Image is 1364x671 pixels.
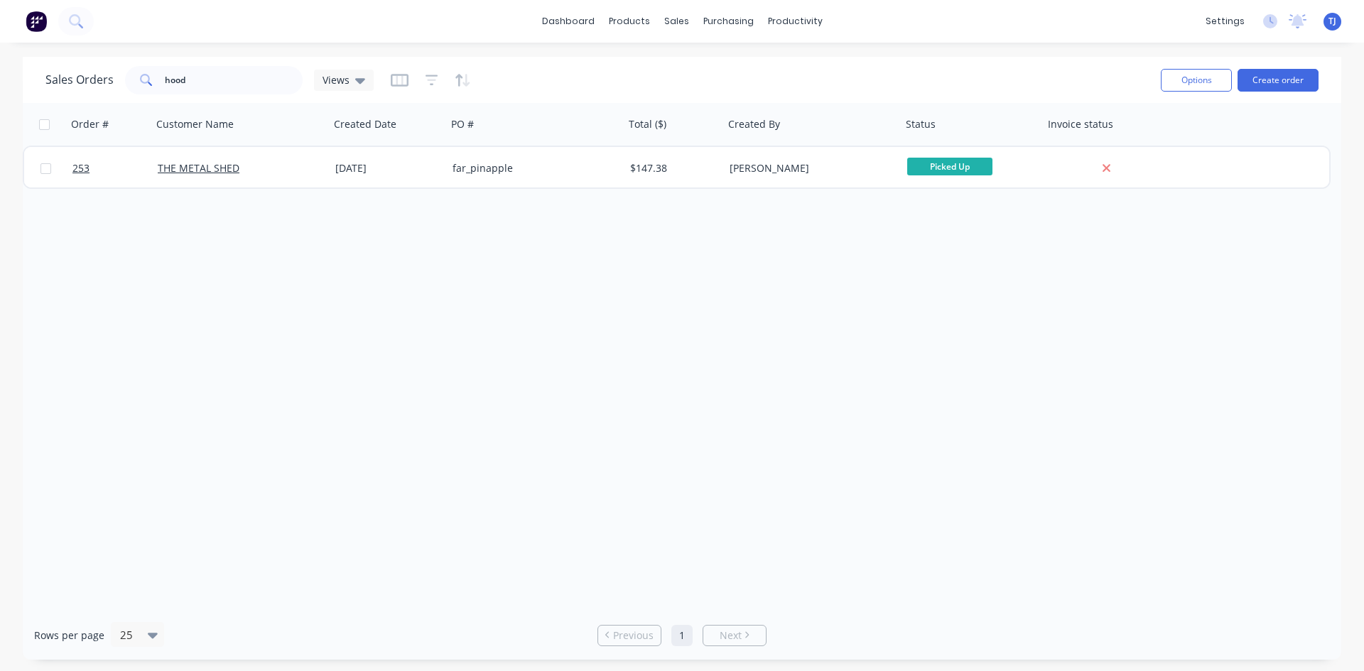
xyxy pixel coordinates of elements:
[1048,117,1113,131] div: Invoice status
[45,73,114,87] h1: Sales Orders
[720,628,742,643] span: Next
[602,11,657,32] div: products
[72,147,158,190] a: 253
[657,11,696,32] div: sales
[907,158,992,175] span: Picked Up
[906,117,936,131] div: Status
[71,117,109,131] div: Order #
[613,628,654,643] span: Previous
[156,117,234,131] div: Customer Name
[592,625,772,646] ul: Pagination
[1328,15,1336,28] span: TJ
[703,628,766,643] a: Next page
[334,117,396,131] div: Created Date
[1238,69,1319,92] button: Create order
[158,161,239,175] a: THE METAL SHED
[72,161,90,175] span: 253
[451,117,474,131] div: PO #
[1161,69,1232,92] button: Options
[761,11,830,32] div: productivity
[730,161,887,175] div: [PERSON_NAME]
[535,11,602,32] a: dashboard
[728,117,780,131] div: Created By
[696,11,761,32] div: purchasing
[335,161,441,175] div: [DATE]
[671,625,693,646] a: Page 1 is your current page
[598,628,661,643] a: Previous page
[1198,11,1252,32] div: settings
[630,161,714,175] div: $147.38
[165,66,303,94] input: Search...
[323,72,350,87] span: Views
[26,11,47,32] img: Factory
[629,117,666,131] div: Total ($)
[34,628,104,643] span: Rows per page
[453,161,610,175] div: far_pinapple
